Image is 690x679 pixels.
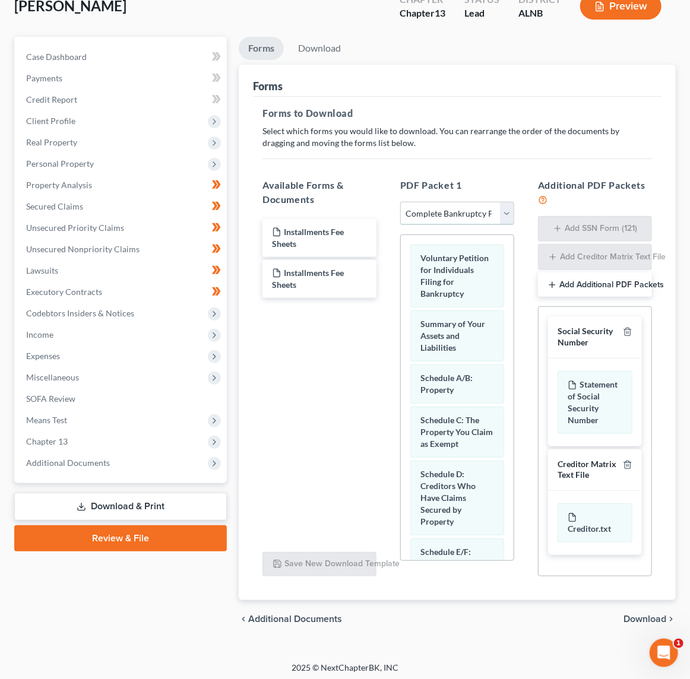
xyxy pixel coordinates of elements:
[518,7,561,20] div: ALNB
[17,89,227,110] a: Credit Report
[26,94,77,104] span: Credit Report
[272,268,344,290] span: Installments Fee Sheets
[26,180,92,190] span: Property Analysis
[26,201,83,211] span: Secured Claims
[17,281,227,303] a: Executory Contracts
[400,178,514,192] h5: PDF Packet 1
[17,196,227,217] a: Secured Claims
[538,178,652,207] h5: Additional PDF Packets
[17,174,227,196] a: Property Analysis
[26,351,60,361] span: Expenses
[26,265,58,275] span: Lawsuits
[435,7,445,18] span: 13
[26,137,77,147] span: Real Property
[650,639,678,667] iframe: Intercom live chat
[26,372,79,382] span: Miscellaneous
[26,308,134,318] span: Codebtors Insiders & Notices
[538,272,652,297] button: Add Additional PDF Packets
[289,37,350,60] a: Download
[666,614,676,624] i: chevron_right
[400,7,445,20] div: Chapter
[420,547,481,592] span: Schedule E/F: Creditors Who Have Unsecured Claims
[14,493,227,521] a: Download & Print
[26,244,140,254] span: Unsecured Nonpriority Claims
[26,458,110,468] span: Additional Documents
[26,116,75,126] span: Client Profile
[239,614,248,624] i: chevron_left
[262,125,652,149] p: Select which forms you would like to download. You can rearrange the order of the documents by dr...
[26,158,94,169] span: Personal Property
[14,525,227,551] a: Review & File
[26,329,53,339] span: Income
[674,639,683,648] span: 1
[272,227,344,249] span: Installments Fee Sheets
[623,614,666,624] span: Download
[558,371,632,434] div: Statement of Social Security Number
[538,216,652,242] button: Add SSN Form (121)
[558,459,618,481] div: Creditor Matrix Text File
[17,68,227,89] a: Payments
[420,415,493,449] span: Schedule C: The Property You Claim as Exempt
[558,503,632,542] div: Creditor.txt
[262,106,652,120] h5: Forms to Download
[17,239,227,260] a: Unsecured Nonpriority Claims
[239,614,342,624] a: chevron_left Additional Documents
[558,326,618,348] div: Social Security Number
[420,469,476,526] span: Schedule D: Creditors Who Have Claims Secured by Property
[262,552,376,577] button: Save New Download Template
[26,415,67,425] span: Means Test
[248,614,342,624] span: Additional Documents
[17,46,227,68] a: Case Dashboard
[420,373,473,395] span: Schedule A/B: Property
[26,223,124,233] span: Unsecured Priority Claims
[464,7,499,20] div: Lead
[262,178,376,207] h5: Available Forms & Documents
[26,52,87,62] span: Case Dashboard
[26,394,75,404] span: SOFA Review
[17,217,227,239] a: Unsecured Priority Claims
[26,287,102,297] span: Executory Contracts
[26,436,68,446] span: Chapter 13
[253,79,283,93] div: Forms
[26,73,62,83] span: Payments
[239,37,284,60] a: Forms
[420,319,485,353] span: Summary of Your Assets and Liabilities
[17,388,227,410] a: SOFA Review
[17,260,227,281] a: Lawsuits
[538,244,652,270] button: Add Creditor Matrix Text File
[420,253,489,299] span: Voluntary Petition for Individuals Filing for Bankruptcy
[623,614,676,624] button: Download chevron_right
